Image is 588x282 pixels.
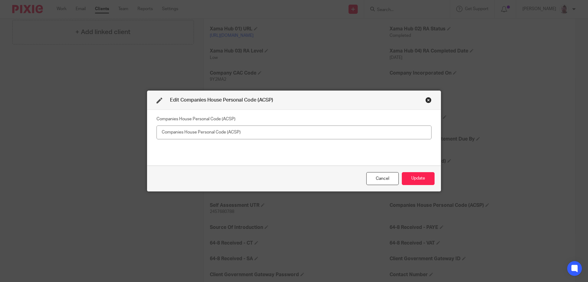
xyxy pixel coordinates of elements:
input: Companies House Personal Code (ACSP) [156,126,432,139]
label: Companies House Personal Code (ACSP) [156,116,236,122]
button: Update [402,172,435,185]
span: Edit Companies House Personal Code (ACSP) [170,98,273,102]
div: Close this dialog window [425,97,432,103]
div: Close this dialog window [366,172,399,185]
